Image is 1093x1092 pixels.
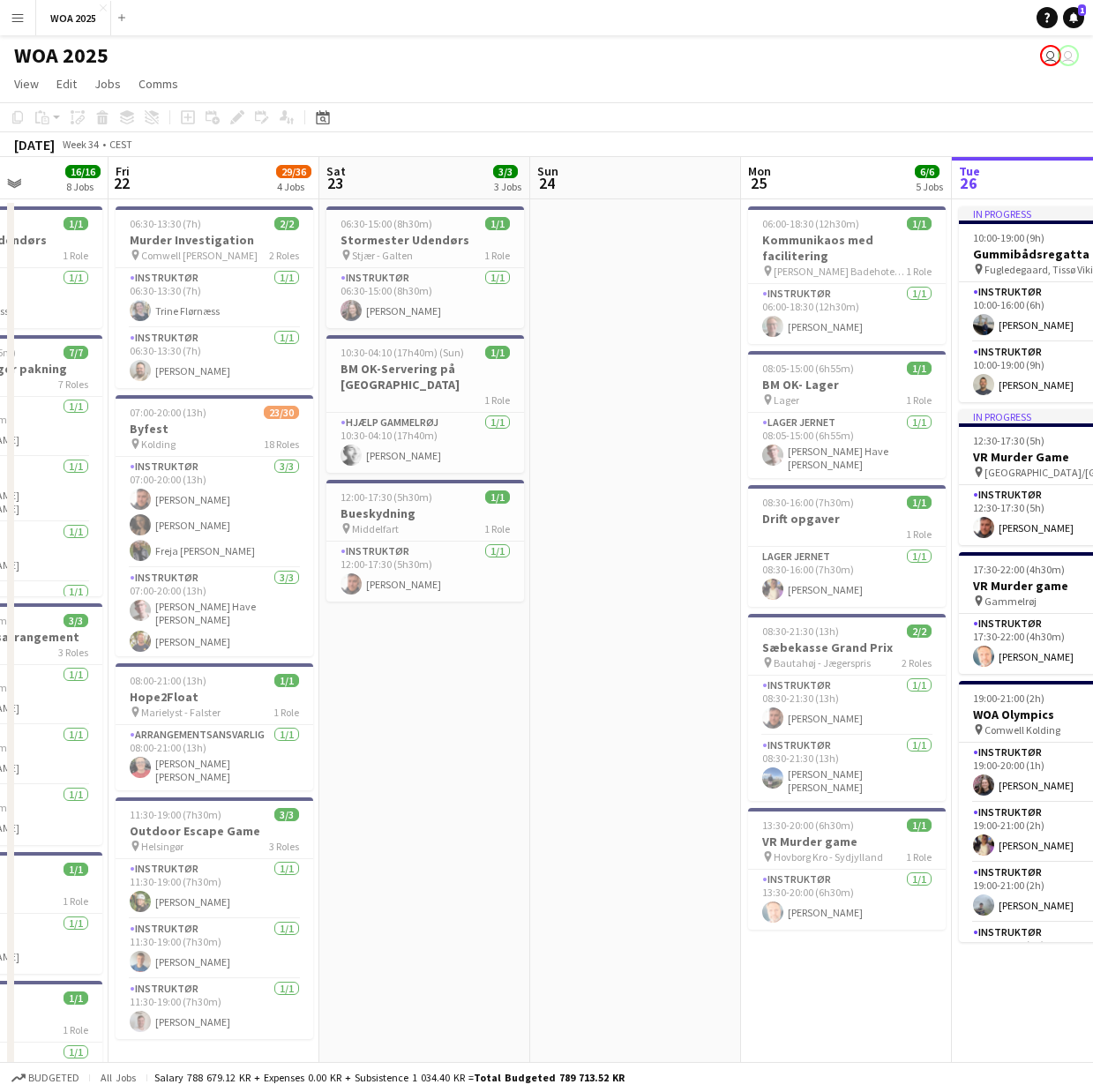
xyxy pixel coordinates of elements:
a: Edit [49,72,84,95]
a: View [7,72,46,95]
span: Jobs [94,76,121,92]
div: Salary 788 679.12 KR + Expenses 0.00 KR + Subsistence 1 034.40 KR = [154,1071,625,1084]
app-user-avatar: Drift Drift [1058,45,1079,66]
app-user-avatar: Bettina Madsen [1040,45,1061,66]
span: Total Budgeted 789 713.52 KR [474,1071,625,1084]
a: Comms [131,72,185,95]
a: 1 [1063,7,1084,28]
span: Week 34 [58,138,102,151]
span: Edit [56,76,77,92]
span: View [14,76,39,92]
button: WOA 2025 [36,1,111,35]
button: Budgeted [9,1068,82,1088]
div: CEST [109,138,132,151]
div: [DATE] [14,136,55,153]
span: 1 [1078,4,1086,16]
span: Budgeted [28,1072,79,1084]
span: Comms [138,76,178,92]
h1: WOA 2025 [14,42,109,69]
a: Jobs [87,72,128,95]
span: All jobs [97,1071,139,1084]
